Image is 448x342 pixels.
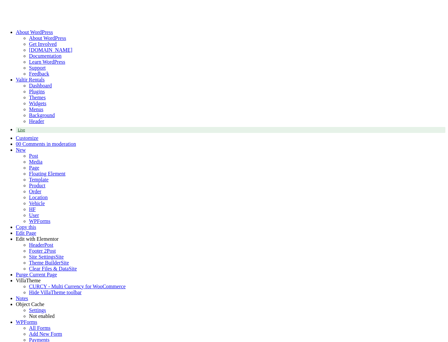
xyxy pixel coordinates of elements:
a: Clear Files & DataSite [29,266,77,271]
a: Copy this [16,224,36,230]
a: Customize [16,135,38,141]
ul: About WordPress [16,35,445,47]
a: Background [29,112,55,118]
ul: About WordPress [16,47,445,77]
a: Edit Page [16,230,36,236]
a: WPForms [29,218,50,224]
div: Status: Not enabled [29,313,445,319]
span: Theme Builder [29,260,61,265]
a: Plugins [29,89,45,94]
span: Site [69,266,77,271]
a: Get Involved [29,41,57,47]
a: Dashboard [29,83,52,88]
span: New [16,147,26,153]
span: About WordPress [16,29,53,35]
a: Post [29,153,38,159]
span: Clear Files & Data [29,266,69,271]
a: HeaderPost [29,242,53,248]
a: Floating Element [29,171,66,176]
a: Live [16,127,445,133]
span: 0 Comments in moderation [18,141,76,147]
a: Widgets [29,101,46,106]
a: Purge Current Page [16,272,57,277]
a: HF [29,206,36,212]
ul: New [16,153,445,224]
span: Post [47,248,56,254]
a: WPForms [16,319,37,325]
ul: Valtir Rentals [16,83,445,95]
a: Notes [16,295,28,301]
span: Site Settings [29,254,55,260]
span: Edit with Elementor [16,236,59,242]
a: Site SettingsSite [29,254,64,260]
a: Location [29,195,48,200]
span: Site [61,260,69,265]
a: Add New Form [29,331,62,337]
a: Settings [29,307,46,313]
a: Template [29,177,48,182]
a: Menus [29,107,43,112]
a: Learn WordPress [29,59,65,65]
a: Order [29,189,41,194]
a: [DOMAIN_NAME] [29,47,72,53]
a: Themes [29,95,46,100]
a: Theme BuilderSite [29,260,69,265]
span: Header [29,242,44,248]
div: Object Cache [16,301,445,307]
span: Site [55,254,64,260]
a: Support [29,65,46,71]
a: About WordPress [29,35,66,41]
a: Media [29,159,42,165]
a: Page [29,165,39,171]
div: VillaTheme [16,278,445,284]
a: Product [29,183,45,188]
a: Header [29,118,44,124]
span: Post [44,242,53,248]
a: Documentation [29,53,62,59]
span: 0 [16,141,18,147]
a: Feedback [29,71,49,77]
a: All Forms [29,325,50,331]
a: Valtir Rentals [16,77,45,82]
a: Vehicle [29,201,45,206]
a: CURCY - Multi Currency for WooCommerce [29,284,126,289]
span: Hide VillaTheme toolbar [29,290,82,295]
a: Footer 2Post [29,248,56,254]
ul: Valtir Rentals [16,95,445,124]
a: User [29,212,39,218]
span: Footer 2 [29,248,47,254]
